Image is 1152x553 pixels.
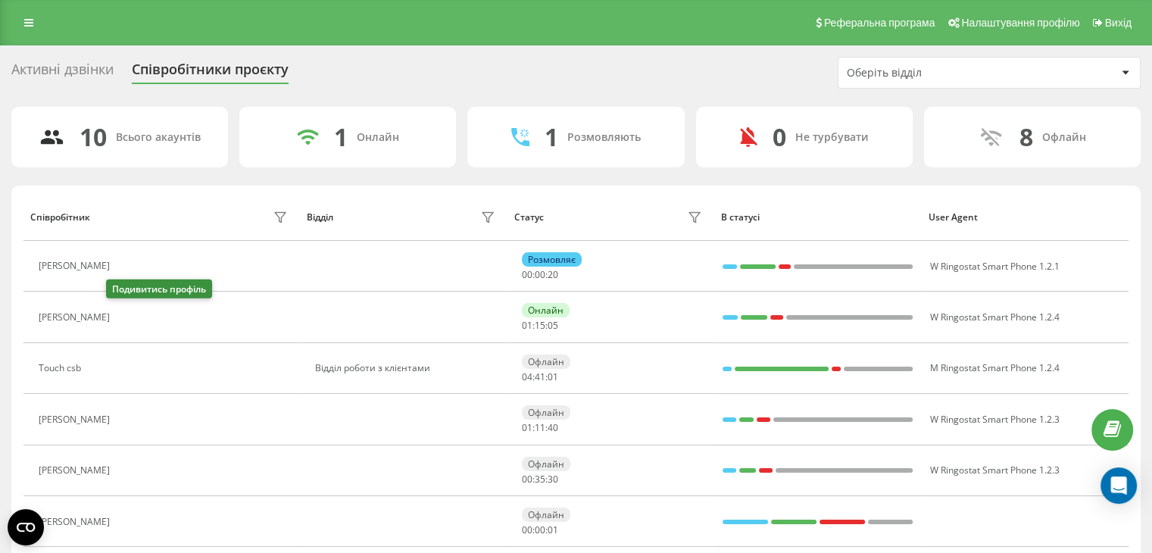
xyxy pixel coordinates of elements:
[522,473,532,486] span: 00
[522,474,558,485] div: : :
[929,260,1059,273] span: W Ringostat Smart Phone 1.2.1
[548,370,558,383] span: 01
[522,370,532,383] span: 04
[522,270,558,280] div: : :
[548,421,558,434] span: 40
[315,363,499,373] div: Відділ роботи з клієнтами
[39,465,114,476] div: [PERSON_NAME]
[132,61,289,85] div: Співробітники проєкту
[39,261,114,271] div: [PERSON_NAME]
[522,523,532,536] span: 00
[522,319,532,332] span: 01
[522,405,570,420] div: Офлайн
[522,525,558,536] div: : :
[30,212,90,223] div: Співробітник
[548,473,558,486] span: 30
[1019,123,1032,152] div: 8
[1100,467,1137,504] div: Open Intercom Messenger
[929,361,1059,374] span: M Ringostat Smart Phone 1.2.4
[522,268,532,281] span: 00
[929,413,1059,426] span: W Ringostat Smart Phone 1.2.3
[522,320,558,331] div: : :
[307,212,333,223] div: Відділ
[545,123,558,152] div: 1
[80,123,107,152] div: 10
[929,464,1059,476] span: W Ringostat Smart Phone 1.2.3
[535,370,545,383] span: 41
[847,67,1028,80] div: Оберіть відділ
[11,61,114,85] div: Активні дзвінки
[929,311,1059,323] span: W Ringostat Smart Phone 1.2.4
[567,131,641,144] div: Розмовляють
[8,509,44,545] button: Open CMP widget
[535,421,545,434] span: 11
[514,212,544,223] div: Статус
[357,131,399,144] div: Онлайн
[522,372,558,383] div: : :
[106,280,212,298] div: Подивитись профіль
[548,319,558,332] span: 05
[824,17,935,29] span: Реферальна програма
[39,363,85,373] div: Touch csb
[39,414,114,425] div: [PERSON_NAME]
[535,268,545,281] span: 00
[548,268,558,281] span: 20
[535,473,545,486] span: 35
[721,212,914,223] div: В статусі
[116,131,201,144] div: Всього акаунтів
[522,252,582,267] div: Розмовляє
[773,123,786,152] div: 0
[961,17,1079,29] span: Налаштування профілю
[535,523,545,536] span: 00
[39,312,114,323] div: [PERSON_NAME]
[522,303,570,317] div: Онлайн
[522,421,532,434] span: 01
[39,517,114,527] div: [PERSON_NAME]
[522,508,570,522] div: Офлайн
[535,319,545,332] span: 15
[522,423,558,433] div: : :
[522,355,570,369] div: Офлайн
[1105,17,1132,29] span: Вихід
[929,212,1122,223] div: User Agent
[334,123,348,152] div: 1
[522,457,570,471] div: Офлайн
[795,131,869,144] div: Не турбувати
[548,523,558,536] span: 01
[1041,131,1085,144] div: Офлайн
